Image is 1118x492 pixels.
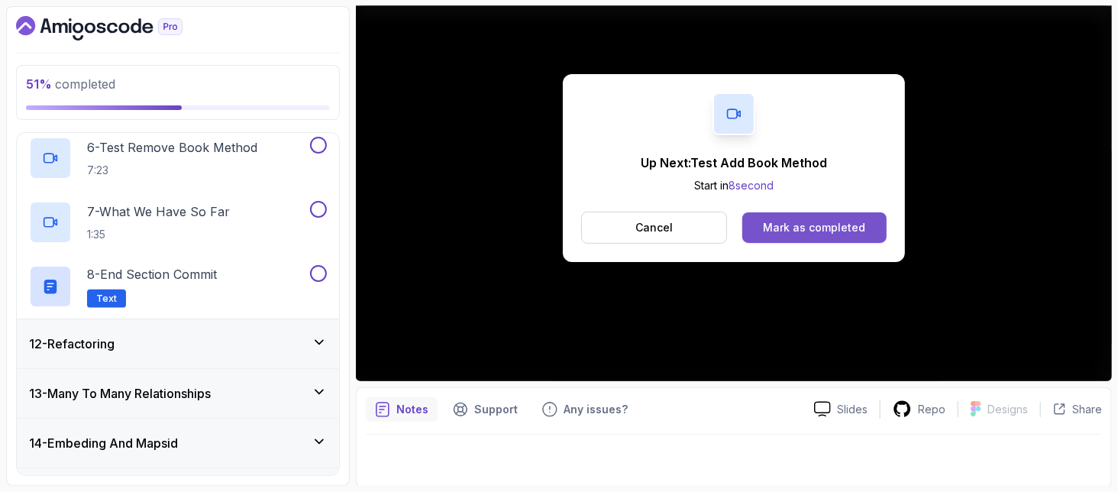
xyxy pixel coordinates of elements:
[1040,402,1102,417] button: Share
[635,220,673,235] p: Cancel
[881,400,958,419] a: Repo
[474,402,518,417] p: Support
[837,402,868,417] p: Slides
[444,397,527,422] button: Support button
[29,265,327,308] button: 8-End Section CommitText
[87,163,257,178] p: 7:23
[641,178,827,193] p: Start in
[29,434,178,452] h3: 14 - Embeding And Mapsid
[581,212,727,244] button: Cancel
[396,402,428,417] p: Notes
[87,265,217,283] p: 8 - End Section Commit
[29,335,115,353] h3: 12 - Refactoring
[366,397,438,422] button: notes button
[29,384,211,403] h3: 13 - Many To Many Relationships
[729,179,774,192] span: 8 second
[17,419,339,468] button: 14-Embeding And Mapsid
[1072,402,1102,417] p: Share
[26,76,115,92] span: completed
[26,76,52,92] span: 51 %
[16,16,218,40] a: Dashboard
[742,212,887,243] button: Mark as completed
[987,402,1028,417] p: Designs
[96,293,117,305] span: Text
[564,402,628,417] p: Any issues?
[763,220,865,235] div: Mark as completed
[17,369,339,418] button: 13-Many To Many Relationships
[17,319,339,368] button: 12-Refactoring
[802,401,880,417] a: Slides
[918,402,945,417] p: Repo
[87,227,230,242] p: 1:35
[29,137,327,180] button: 6-Test Remove Book Method7:23
[641,154,827,172] p: Up Next: Test Add Book Method
[29,201,327,244] button: 7-What We Have So Far1:35
[87,202,230,221] p: 7 - What We Have So Far
[87,138,257,157] p: 6 - Test Remove Book Method
[533,397,637,422] button: Feedback button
